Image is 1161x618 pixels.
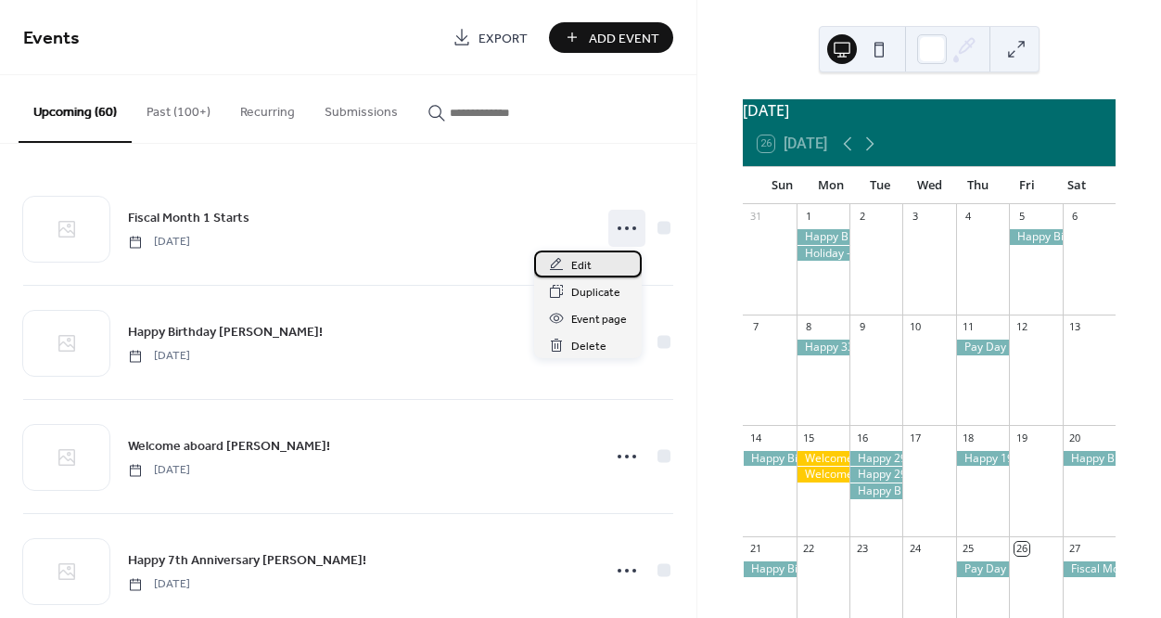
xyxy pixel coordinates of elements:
div: Pay Day [956,340,1009,355]
span: Fiscal Month 1 Starts [128,209,249,228]
div: 31 [748,210,762,224]
div: Wed [905,167,954,204]
span: Happy 7th Anniversary [PERSON_NAME]! [128,551,366,571]
div: Fiscal Month 1 Starts [1063,561,1116,577]
div: Happy Birthday Dan Standish! [743,561,796,577]
div: 25 [962,542,976,556]
button: Recurring [225,75,310,141]
div: Welcome aboard Joe Nanni! [797,467,849,483]
div: 11 [962,320,976,334]
div: 6 [1068,210,1082,224]
div: 12 [1014,320,1028,334]
div: 24 [908,542,922,556]
div: 1 [802,210,816,224]
div: 7 [748,320,762,334]
div: Happy Birthday Heather Meyers! [743,451,796,467]
div: 23 [855,542,869,556]
span: Add Event [589,29,659,48]
div: 3 [908,210,922,224]
div: Happy 33rd Anniversary Kent Morey! [797,340,849,355]
div: 4 [962,210,976,224]
div: Sun [758,167,807,204]
span: [DATE] [128,462,190,479]
div: Happy 29th Anniversary Patrick McCoy! [849,467,902,483]
div: 27 [1068,542,1082,556]
button: Past (100+) [132,75,225,141]
div: 21 [748,542,762,556]
div: 26 [1014,542,1028,556]
div: Happy 29th Anniversary Brian Kelly! [849,451,902,467]
span: Duplicate [571,283,620,303]
div: 8 [802,320,816,334]
div: 10 [908,320,922,334]
div: Happy Birthday Wendell Yoder! [797,229,849,245]
div: Sat [1052,167,1101,204]
span: [DATE] [128,576,190,593]
span: Welcome aboard [PERSON_NAME]! [128,437,330,457]
div: Mon [807,167,856,204]
button: Submissions [310,75,413,141]
div: Happy Birthday Brian Kelly! [849,483,902,499]
div: 14 [748,431,762,444]
span: Events [23,20,80,57]
span: [DATE] [128,234,190,251]
div: Happy 19th Anniversary Michelle Hohl! [956,451,1009,467]
div: Welcome aboard Jacqueline Vernatt! [797,451,849,467]
span: Edit [571,256,592,276]
div: 13 [1068,320,1082,334]
div: Happy Birthday Dave Kuchinski! [1009,229,1062,245]
div: Holiday - Labor Day [797,246,849,262]
div: 9 [855,320,869,334]
a: Welcome aboard [PERSON_NAME]! [128,435,330,457]
div: Pay Day [956,561,1009,577]
div: 18 [962,431,976,444]
a: Fiscal Month 1 Starts [128,207,249,228]
a: Happy 7th Anniversary [PERSON_NAME]! [128,549,366,571]
span: Export [478,29,528,48]
div: Happy Birthday Jason Coyle! [1063,451,1116,467]
div: 5 [1014,210,1028,224]
div: 19 [1014,431,1028,444]
span: Happy Birthday [PERSON_NAME]! [128,323,323,342]
div: Tue [856,167,905,204]
div: [DATE] [743,99,1116,122]
button: Add Event [549,22,673,53]
div: 16 [855,431,869,444]
a: Happy Birthday [PERSON_NAME]! [128,321,323,342]
div: Thu [954,167,1003,204]
a: Export [439,22,542,53]
div: 15 [802,431,816,444]
button: Upcoming (60) [19,75,132,143]
div: 20 [1068,431,1082,444]
div: 17 [908,431,922,444]
div: Fri [1002,167,1052,204]
span: [DATE] [128,348,190,365]
span: Event page [571,310,627,329]
div: 22 [802,542,816,556]
div: 2 [855,210,869,224]
span: Delete [571,337,606,356]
